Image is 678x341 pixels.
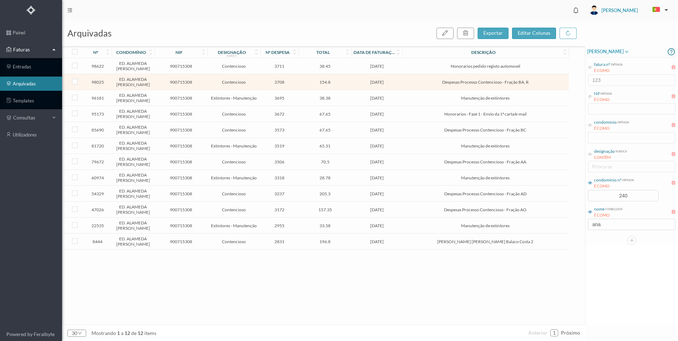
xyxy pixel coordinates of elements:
span: 3672 [262,111,297,117]
span: ED. ALAMEDA [PERSON_NAME] [113,140,152,151]
span: Manutenção de extintores [404,95,567,101]
span: [DATE] [353,95,400,101]
li: 1 [550,329,558,336]
li: Página Anterior [528,327,548,339]
div: É COMO [594,212,623,218]
span: ED. ALAMEDA [PERSON_NAME] [113,108,152,119]
span: 70.5 [300,159,350,164]
div: designação [218,50,246,55]
span: 900715308 [156,111,206,117]
span: [DATE] [353,127,400,133]
span: Contencioso [209,127,259,133]
a: 1 [551,328,558,338]
span: [DATE] [353,63,400,69]
span: Contencioso [209,239,259,244]
span: 12 [123,330,131,336]
span: 900715308 [156,159,206,164]
span: Despesas Processo Contencioso - Fração BA, R [404,79,567,85]
span: [DATE] [353,223,400,228]
div: fatura nº [594,61,610,68]
span: 3573 [262,127,297,133]
span: Contencioso [209,159,259,164]
div: nº [93,50,98,55]
span: Contencioso [209,207,259,212]
div: designação [594,148,615,155]
span: 38.38 [300,95,350,101]
span: 196.8 [300,239,350,244]
span: 3695 [262,95,297,101]
span: 157.35 [300,207,350,212]
i: icon: bell [571,6,580,15]
span: Faturas [11,46,50,53]
span: 28.78 [300,175,350,180]
div: É COMO [594,68,623,74]
span: 98025 [85,79,110,85]
div: nif [176,50,183,55]
span: 900715308 [156,239,206,244]
span: 900715308 [156,95,206,101]
i: icon: menu-fold [67,8,72,13]
span: [DATE] [353,239,400,244]
div: condomínio nº [594,177,622,183]
span: Contencioso [209,111,259,117]
span: 154.8 [300,79,350,85]
span: Despesas Processo Contencioso - Fração BC [404,127,567,133]
span: ED. ALAMEDA [PERSON_NAME] [113,124,152,135]
span: consultas [13,114,49,121]
i: icon: down [77,331,82,335]
span: ED. ALAMEDA [PERSON_NAME] [113,77,152,87]
span: Despesas Processo Contencioso - Fração AA [404,159,567,164]
span: 205.3 [300,191,350,196]
div: condomínio [594,119,617,125]
span: [PERSON_NAME] [PERSON_NAME] Balaco Costa 2 [404,239,567,244]
div: entrada [622,177,634,182]
div: rubrica [227,54,237,57]
div: nº despesa [266,50,290,55]
div: fornecedor [605,206,623,211]
div: entrada [617,119,629,124]
span: [DATE] [353,79,400,85]
span: Honorarios pedido registo automovel [404,63,567,69]
i: icon: question-circle-o [668,46,675,57]
span: ED. ALAMEDA [PERSON_NAME] [113,220,152,231]
span: 3318 [262,175,297,180]
span: 900715308 [156,191,206,196]
span: 96181 [85,95,110,101]
span: ED. ALAMEDA [PERSON_NAME] [113,61,152,71]
button: PT [647,4,671,16]
span: 54329 [85,191,110,196]
span: 8444 [85,239,110,244]
span: de [131,330,137,336]
span: 33.58 [300,223,350,228]
span: ED. ALAMEDA [PERSON_NAME] [113,204,152,215]
span: exportar [483,30,503,36]
span: 900715308 [156,223,206,228]
span: 900715308 [156,175,206,180]
span: 900715308 [156,127,206,133]
span: 67.65 [300,111,350,117]
span: [DATE] [353,175,400,180]
span: 3172 [262,207,297,212]
div: Nif [594,90,600,97]
span: 1 [116,330,121,336]
span: Extintores - Manutenção [209,175,259,180]
span: ED. ALAMEDA [PERSON_NAME] [113,93,152,103]
span: 22535 [85,223,110,228]
span: Contencioso [209,79,259,85]
span: 2955 [262,223,297,228]
div: É COMO [594,97,612,103]
span: 900715308 [156,63,206,69]
span: 12 [137,330,144,336]
div: total [316,50,330,55]
div: condomínio [116,50,146,55]
span: 3711 [262,63,297,69]
span: 900715308 [156,207,206,212]
span: Manutenção de extintores [404,223,567,228]
span: mostrando [91,330,116,336]
img: Logo [27,6,35,15]
span: 47026 [85,207,110,212]
div: entrada [600,90,612,96]
span: 95173 [85,111,110,117]
li: Página Seguinte [561,327,580,339]
span: 3708 [262,79,297,85]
